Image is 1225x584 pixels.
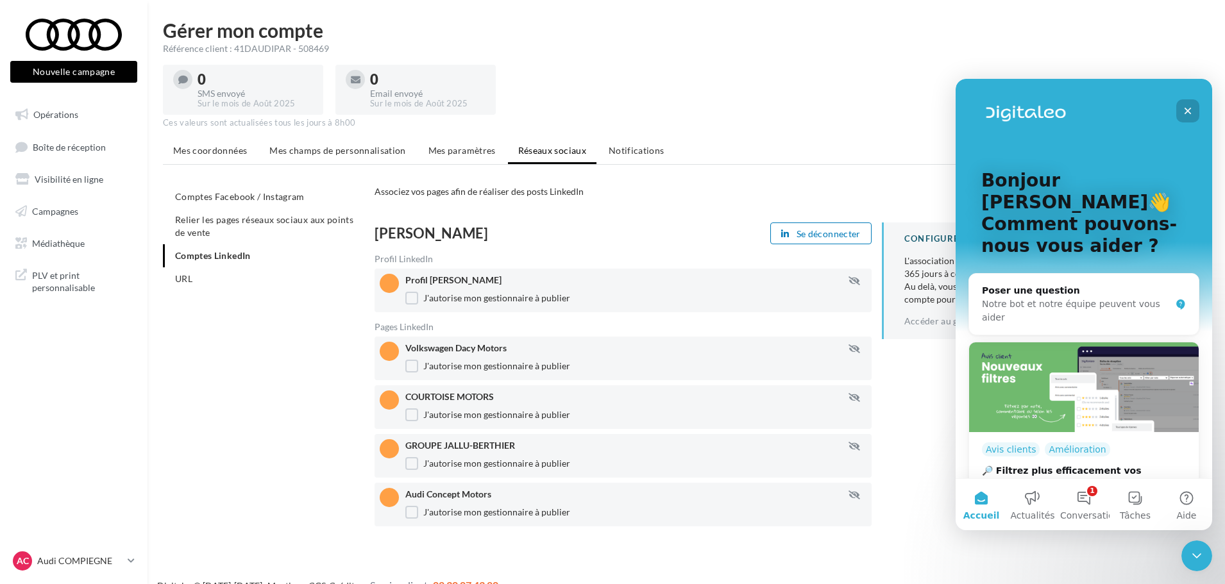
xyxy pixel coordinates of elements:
[10,549,137,573] a: AC Audi COMPIEGNE
[609,145,664,156] span: Notifications
[35,174,103,185] span: Visibilité en ligne
[375,254,872,263] div: Profil LinkedIn
[198,89,313,98] div: SMS envoyé
[797,229,861,239] span: Se déconnecter
[370,72,486,87] div: 0
[32,206,78,217] span: Campagnes
[405,342,507,353] span: Volkswagen Dacy Motors
[8,198,140,225] a: Campagnes
[17,555,29,567] span: AC
[10,61,137,83] button: Nouvelle campagne
[405,360,570,372] label: J'autorise mon gestionnaire à publier
[32,237,85,248] span: Médiathèque
[8,133,140,161] a: Boîte de réception
[198,72,313,87] div: 0
[375,186,584,197] span: Associez vos pages afin de réaliser des posts LinkedIn
[33,141,106,152] span: Boîte de réception
[405,457,570,470] label: J'autorise mon gestionnaire à publier
[405,408,570,421] label: J'autorise mon gestionnaire à publier
[175,191,305,202] span: Comptes Facebook / Instagram
[269,145,406,156] span: Mes champs de personnalisation
[198,98,313,110] div: Sur le mois de Août 2025
[33,109,78,120] span: Opérations
[175,273,192,284] span: URL
[405,506,570,519] label: J'autorise mon gestionnaire à publier
[8,262,140,299] a: PLV et print personnalisable
[37,555,122,567] p: Audi COMPIEGNE
[163,117,1210,129] div: Ces valeurs sont actualisées tous les jours à 8h00
[375,322,872,331] div: Pages LinkedIn
[405,488,491,499] span: Audi Concept Motors
[173,145,247,156] span: Mes coordonnées
[370,89,486,98] div: Email envoyé
[405,391,494,402] span: COURTOISE MOTORS
[405,274,502,285] span: Profil [PERSON_NAME]
[375,226,618,240] div: [PERSON_NAME]
[8,230,140,257] a: Médiathèque
[770,222,872,244] button: Se déconnecter
[163,21,1210,40] h1: Gérer mon compte
[32,267,132,294] span: PLV et print personnalisable
[1181,540,1212,571] iframe: Intercom live chat
[904,233,1189,245] div: CONFIGURER MON COMPTE LINKEDIN
[8,166,140,193] a: Visibilité en ligne
[904,254,1189,306] div: L'association de votre compte LinkedIn avec Digitaleo est valable durant 365 jours à compter de l...
[370,98,486,110] div: Sur le mois de Août 2025
[175,214,353,238] span: Relier les pages réseaux sociaux aux points de vente
[428,145,496,156] span: Mes paramètres
[163,42,1210,55] div: Référence client : 41DAUDIPAR - 508469
[8,101,140,128] a: Opérations
[405,292,570,305] label: J'autorise mon gestionnaire à publier
[956,79,1212,530] iframe: Intercom live chat
[405,440,515,451] span: GROUPE JALLU-BERTHIER
[904,316,1135,326] a: Accéder au guide complet pour configurer ses comptes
